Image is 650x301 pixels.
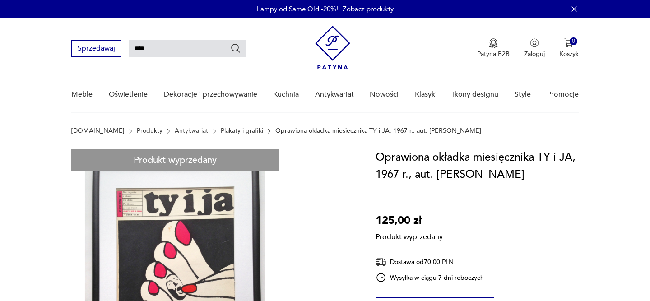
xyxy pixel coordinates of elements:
[275,127,481,134] p: Oprawiona okładka miesięcznika TY i JA, 1967 r., aut. [PERSON_NAME]
[559,50,579,58] p: Koszyk
[515,77,531,112] a: Style
[109,77,148,112] a: Oświetlenie
[137,127,162,134] a: Produkty
[71,40,121,57] button: Sprzedawaj
[376,272,484,283] div: Wysyłka w ciągu 7 dni roboczych
[477,38,510,58] button: Patyna B2B
[489,38,498,48] img: Ikona medalu
[273,77,299,112] a: Kuchnia
[315,26,350,69] img: Patyna - sklep z meblami i dekoracjami vintage
[376,256,484,268] div: Dostawa od 70,00 PLN
[376,229,443,242] p: Produkt wyprzedany
[71,46,121,52] a: Sprzedawaj
[547,77,579,112] a: Promocje
[71,127,124,134] a: [DOMAIN_NAME]
[221,127,263,134] a: Plakaty i grafiki
[257,5,338,14] p: Lampy od Same Old -20%!
[477,38,510,58] a: Ikona medaluPatyna B2B
[415,77,437,112] a: Klasyki
[477,50,510,58] p: Patyna B2B
[524,38,545,58] button: Zaloguj
[175,127,208,134] a: Antykwariat
[343,5,394,14] a: Zobacz produkty
[71,77,93,112] a: Meble
[376,149,578,183] h1: Oprawiona okładka miesięcznika TY i JA, 1967 r., aut. [PERSON_NAME]
[530,38,539,47] img: Ikonka użytkownika
[453,77,498,112] a: Ikony designu
[164,77,257,112] a: Dekoracje i przechowywanie
[370,77,399,112] a: Nowości
[564,38,573,47] img: Ikona koszyka
[315,77,354,112] a: Antykwariat
[230,43,241,54] button: Szukaj
[376,212,443,229] p: 125,00 zł
[376,256,386,268] img: Ikona dostawy
[559,38,579,58] button: 0Koszyk
[570,37,577,45] div: 0
[524,50,545,58] p: Zaloguj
